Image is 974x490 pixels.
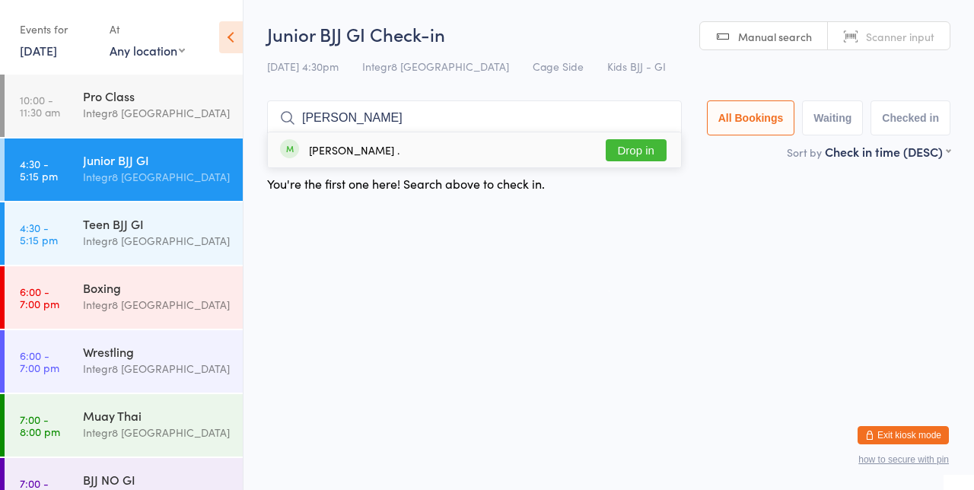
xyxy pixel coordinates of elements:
div: Integr8 [GEOGRAPHIC_DATA] [83,232,230,250]
div: Junior BJJ GI [83,151,230,168]
a: 6:00 -7:00 pmBoxingIntegr8 [GEOGRAPHIC_DATA] [5,266,243,329]
time: 7:00 - 8:00 pm [20,413,60,437]
div: You're the first one here! Search above to check in. [267,175,545,192]
a: 4:30 -5:15 pmTeen BJJ GIIntegr8 [GEOGRAPHIC_DATA] [5,202,243,265]
a: 7:00 -8:00 pmMuay ThaiIntegr8 [GEOGRAPHIC_DATA] [5,394,243,457]
button: Exit kiosk mode [858,426,949,444]
span: Integr8 [GEOGRAPHIC_DATA] [362,59,509,74]
span: Scanner input [866,29,934,44]
div: Check in time (DESC) [825,143,950,160]
time: 6:00 - 7:00 pm [20,349,59,374]
label: Sort by [787,145,822,160]
span: Manual search [738,29,812,44]
div: Wrestling [83,343,230,360]
time: 4:30 - 5:15 pm [20,221,58,246]
button: All Bookings [707,100,795,135]
time: 4:30 - 5:15 pm [20,157,58,182]
a: 10:00 -11:30 amPro ClassIntegr8 [GEOGRAPHIC_DATA] [5,75,243,137]
div: Integr8 [GEOGRAPHIC_DATA] [83,104,230,122]
div: Integr8 [GEOGRAPHIC_DATA] [83,168,230,186]
a: 4:30 -5:15 pmJunior BJJ GIIntegr8 [GEOGRAPHIC_DATA] [5,138,243,201]
h2: Junior BJJ GI Check-in [267,21,950,46]
a: 6:00 -7:00 pmWrestlingIntegr8 [GEOGRAPHIC_DATA] [5,330,243,393]
button: Checked in [871,100,950,135]
div: Muay Thai [83,407,230,424]
input: Search [267,100,682,135]
span: Cage Side [533,59,584,74]
div: At [110,17,185,42]
div: Teen BJJ GI [83,215,230,232]
div: Pro Class [83,87,230,104]
div: Integr8 [GEOGRAPHIC_DATA] [83,424,230,441]
span: [DATE] 4:30pm [267,59,339,74]
div: Integr8 [GEOGRAPHIC_DATA] [83,360,230,377]
button: Drop in [606,139,667,161]
button: how to secure with pin [858,454,949,465]
div: BJJ NO GI [83,471,230,488]
button: Waiting [802,100,863,135]
div: Any location [110,42,185,59]
div: Boxing [83,279,230,296]
div: Integr8 [GEOGRAPHIC_DATA] [83,296,230,313]
time: 6:00 - 7:00 pm [20,285,59,310]
span: Kids BJJ - GI [607,59,666,74]
time: 10:00 - 11:30 am [20,94,60,118]
div: [PERSON_NAME] . [309,144,399,156]
a: [DATE] [20,42,57,59]
div: Events for [20,17,94,42]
